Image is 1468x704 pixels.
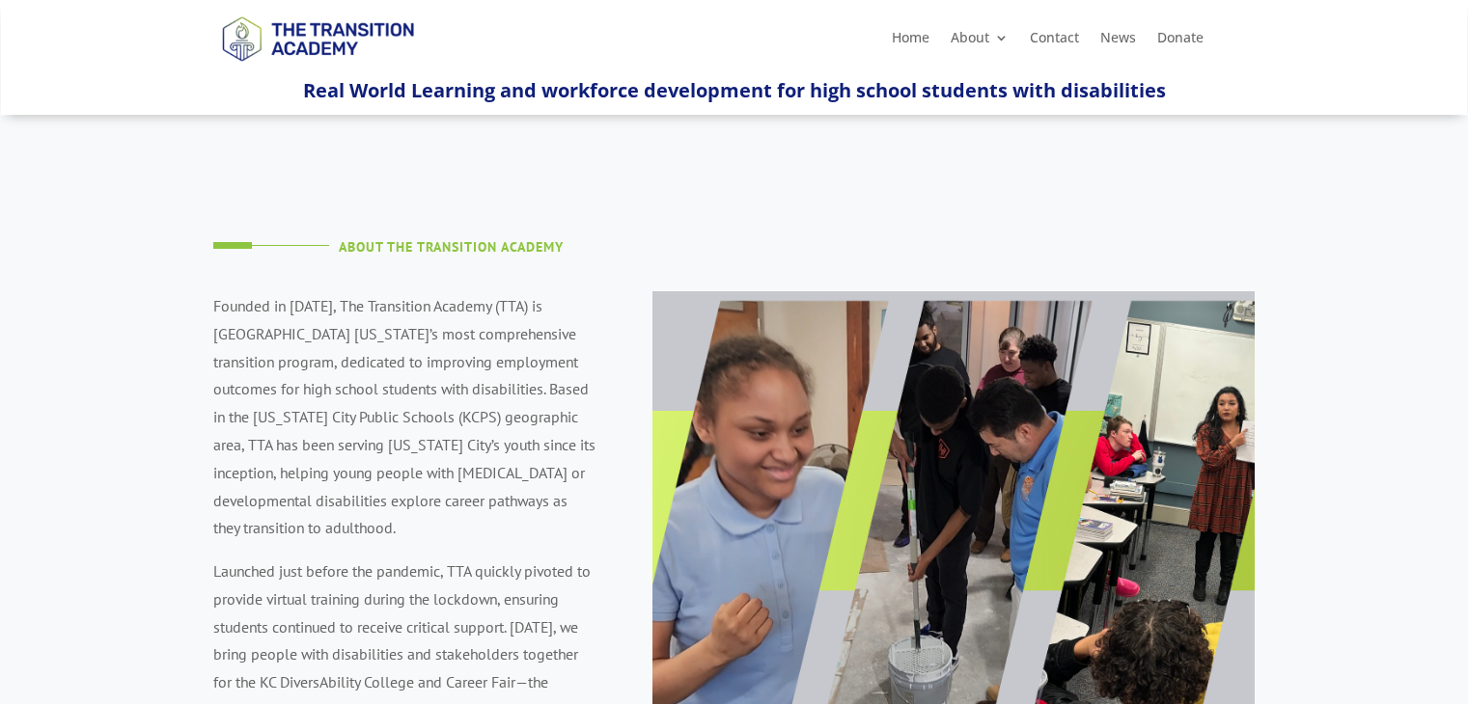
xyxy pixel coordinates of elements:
span: Real World Learning and workforce development for high school students with disabilities [303,77,1166,103]
a: Logo-Noticias [213,58,422,76]
a: Home [892,31,929,52]
a: Contact [1030,31,1079,52]
a: News [1100,31,1136,52]
img: TTA Brand_TTA Primary Logo_Horizontal_Light BG [213,4,422,72]
a: Donate [1157,31,1204,52]
h4: About The Transition Academy [339,240,596,263]
a: About [951,31,1009,52]
span: Founded in [DATE], The Transition Academy (TTA) is [GEOGRAPHIC_DATA] [US_STATE]’s most comprehens... [213,296,596,537]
